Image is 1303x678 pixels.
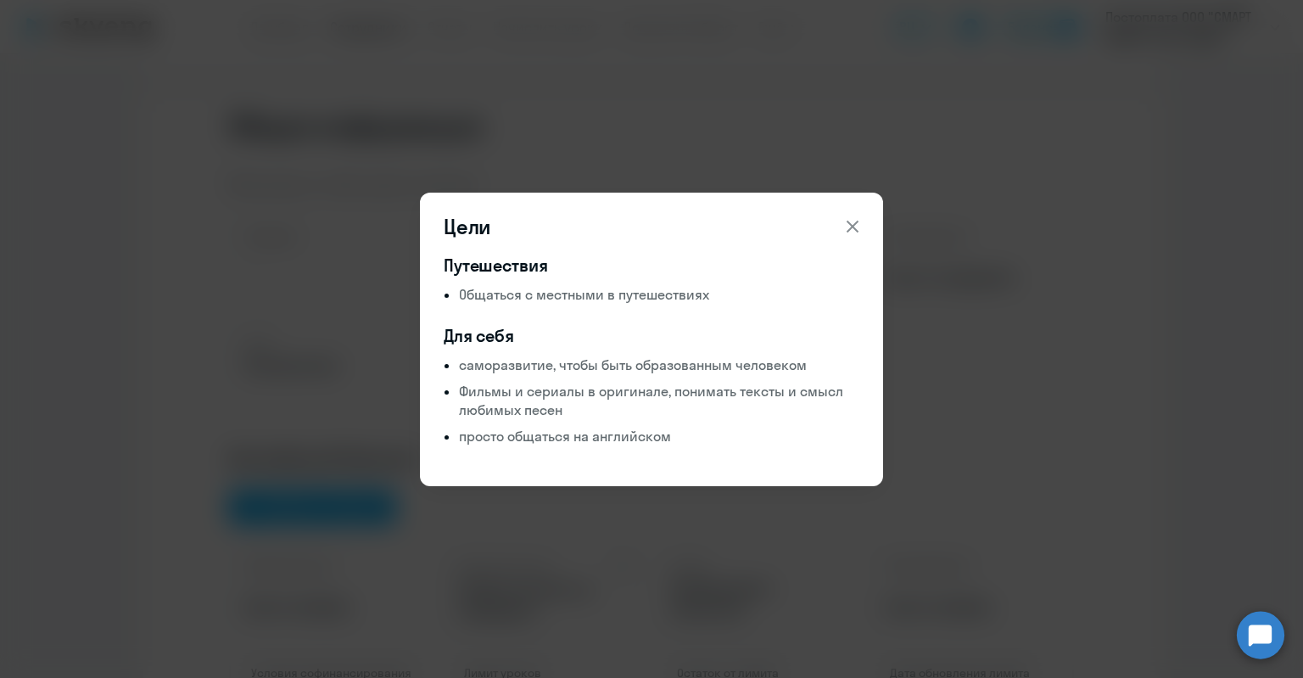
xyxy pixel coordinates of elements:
h4: Для себя [444,324,859,348]
h4: Путешествия [444,254,859,277]
p: Фильмы и сериалы в оригинале, понимать тексты и смысл любимых песен [459,382,859,419]
header: Цели [420,213,883,240]
p: саморазвитие, чтобы быть образованным человеком [459,356,859,374]
p: просто общаться на английском [459,427,859,445]
p: Общаться с местными в путешествиях [459,285,859,304]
